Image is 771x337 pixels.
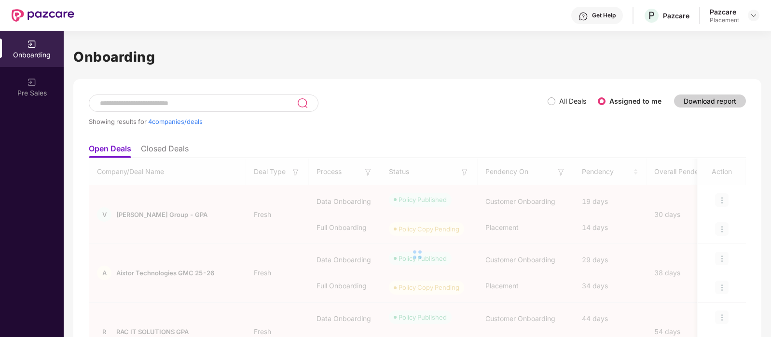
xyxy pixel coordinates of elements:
[297,97,308,109] img: svg+xml;base64,PHN2ZyB3aWR0aD0iMjQiIGhlaWdodD0iMjUiIHZpZXdCb3g9IjAgMCAyNCAyNSIgZmlsbD0ibm9uZSIgeG...
[27,78,37,87] img: svg+xml;base64,PHN2ZyB3aWR0aD0iMjAiIGhlaWdodD0iMjAiIHZpZXdCb3g9IjAgMCAyMCAyMCIgZmlsbD0ibm9uZSIgeG...
[578,12,588,21] img: svg+xml;base64,PHN2ZyBpZD0iSGVscC0zMngzMiIgeG1sbnM9Imh0dHA6Ly93d3cudzMub3JnLzIwMDAvc3ZnIiB3aWR0aD...
[663,11,689,20] div: Pazcare
[89,118,548,125] div: Showing results for
[710,7,739,16] div: Pazcare
[559,97,586,105] label: All Deals
[89,144,131,158] li: Open Deals
[141,144,189,158] li: Closed Deals
[592,12,616,19] div: Get Help
[674,94,746,108] button: Download report
[27,40,37,49] img: svg+xml;base64,PHN2ZyB3aWR0aD0iMjAiIGhlaWdodD0iMjAiIHZpZXdCb3g9IjAgMCAyMCAyMCIgZmlsbD0ibm9uZSIgeG...
[609,97,661,105] label: Assigned to me
[648,10,655,21] span: P
[750,12,757,19] img: svg+xml;base64,PHN2ZyBpZD0iRHJvcGRvd24tMzJ4MzIiIHhtbG5zPSJodHRwOi8vd3d3LnczLm9yZy8yMDAwL3N2ZyIgd2...
[148,118,203,125] span: 4 companies/deals
[12,9,74,22] img: New Pazcare Logo
[710,16,739,24] div: Placement
[73,46,761,67] h1: Onboarding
